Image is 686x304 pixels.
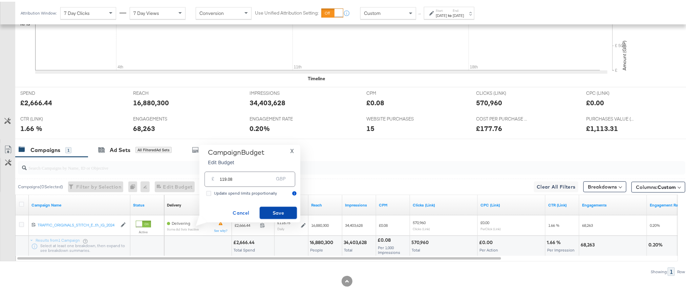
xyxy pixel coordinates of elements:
span: Total [412,246,420,251]
div: Attribution Window: [20,9,57,14]
a: The number of times your ad was served. On mobile apps an ad is counted as served the first time ... [345,201,373,206]
button: Save [260,205,297,217]
span: REACH [133,88,184,95]
span: Per 1,000 Impressions [378,243,400,253]
div: 16,880,300 [133,96,169,106]
span: Custom [658,182,676,189]
a: The average cost for each link click you've received from your ad. [480,201,543,206]
div: 34,403,628 [344,238,369,244]
span: Clear All Filters [537,181,576,190]
span: CPM [366,88,417,95]
div: 1.66 % [20,122,42,132]
div: £1,113.31 [586,122,618,132]
text: Amount (GBP) [621,39,627,69]
div: £2,666.44 [20,96,52,106]
span: WEBSITE PURCHASES [366,114,417,121]
div: 1.66 % [547,238,563,244]
span: 34,403,628 [345,221,363,226]
span: 0.20% [650,221,660,226]
span: 16,880,300 [311,221,329,226]
sub: Per Click (Link) [480,225,501,229]
label: Start: [436,7,447,11]
div: 0 [128,180,141,191]
span: ENGAGEMENT RATE [250,114,300,121]
span: IMPRESSIONS [250,88,300,95]
button: Breakdowns [583,180,626,191]
button: X [288,147,297,152]
a: Shows the current state of your Ad Campaign. [133,201,162,206]
div: 1 [668,266,675,274]
a: Post Likes + Post Reactions + Post Comments + Page Likes [582,201,644,206]
span: Save [262,207,294,216]
span: People [310,246,323,251]
span: X [291,145,294,154]
span: ENGAGEMENTS [133,114,184,121]
div: 570,960 [476,96,502,106]
span: ↑ [417,12,423,14]
span: PURCHASES VALUE (WEBSITE EVENTS) [586,114,637,121]
input: Enter your budget [220,168,273,182]
div: Delivery [167,201,181,206]
span: 7 Day Views [133,8,159,15]
span: CTR (LINK) [20,114,71,121]
span: Conversion [199,8,224,15]
div: GBP [273,173,288,185]
div: 16,880,300 [310,238,335,244]
span: £0.08 [379,221,388,226]
div: Ad Sets [110,145,130,152]
span: 570,960 [413,218,426,223]
div: Campaigns [30,145,60,152]
span: 68,263 [582,221,593,226]
span: Update spend limits proportionally [214,189,277,194]
div: 68,263 [581,240,597,246]
span: COST PER PURCHASE (WEBSITE EVENTS) [476,114,527,121]
span: CLICKS (LINK) [476,88,527,95]
sub: Clicks (Link) [413,225,430,229]
span: Cancel [225,207,257,216]
label: Use Unified Attribution Setting: [255,8,319,15]
label: Active [136,228,151,233]
sub: Some Ad Sets Inactive [167,226,199,230]
div: TRAFFIC_ORIGINALS_STITCH_E...th_IG_2024 [38,221,117,226]
span: Per Impression [547,246,575,251]
div: 34,403,628 [250,96,285,106]
div: 68,263 [133,122,155,132]
button: Clear All Filters [534,180,578,191]
span: CPC (LINK) [586,88,637,95]
div: Row [677,268,685,273]
span: Total Spend [234,246,255,251]
span: 1.66 % [548,221,559,226]
div: 570,960 [411,238,431,244]
span: SPEND [20,88,71,95]
div: Campaigns ( 0 Selected) [18,182,63,188]
a: Reflects the ability of your Ad Campaign to achieve delivery based on ad states, schedule and bud... [167,201,181,206]
span: £2,666.44 [235,221,257,226]
div: £0.08 [366,96,384,106]
p: Edit Budget [208,157,264,164]
div: All Filtered Ad Sets [135,145,172,151]
a: The average cost you've paid to have 1,000 impressions of your ad. [379,201,407,206]
div: £177.76 [476,122,502,132]
a: The number of clicks received on a link in your ad divided by the number of impressions. [548,201,577,206]
span: Delivering [172,219,190,224]
a: TRAFFIC_ORIGINALS_STITCH_E...th_IG_2024 [38,221,117,226]
div: Campaign Budget [208,147,264,155]
div: 1 [65,146,71,152]
input: Search Campaigns by Name, ID or Objective [27,157,624,170]
a: The number of clicks on links appearing on your ad or Page that direct people to your sites off F... [413,201,475,206]
div: £2,666.44 [233,238,257,244]
span: Custom [364,8,381,15]
strong: to [447,11,453,16]
span: Total [344,246,352,251]
div: £0.00 [586,96,604,106]
div: [DATE] [436,11,447,17]
sub: Daily [277,225,284,229]
span: Per Action [479,246,498,251]
a: Your campaign name. [31,201,128,206]
div: [DATE] [453,11,464,17]
div: £ [209,173,217,185]
button: Cancel [222,205,260,217]
div: 0.20% [250,122,270,132]
div: 15 [366,122,374,132]
span: £0.00 [480,218,489,223]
